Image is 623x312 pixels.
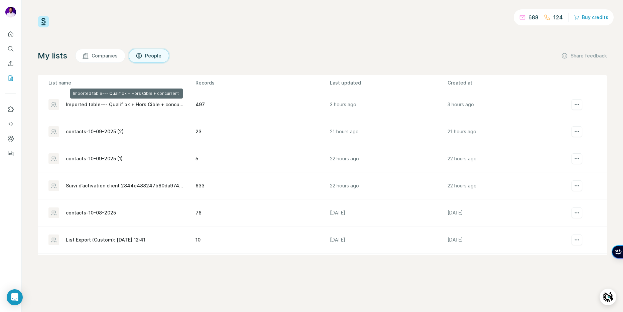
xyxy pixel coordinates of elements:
button: My lists [5,72,16,84]
button: Search [5,43,16,55]
td: 3 hours ago [330,91,447,118]
p: 124 [553,13,563,21]
td: 21 hours ago [447,118,565,145]
div: contacts-10-09-2025 (1) [66,155,123,162]
td: 497 [195,91,330,118]
button: actions [572,180,582,191]
td: 10 [195,226,330,254]
td: 5 [195,145,330,172]
div: contacts-10-09-2025 (2) [66,128,124,135]
td: 24 [195,254,330,281]
div: Suivi d’activation client 2844e488247b80da974aebc294573190 [66,182,184,189]
button: actions [572,126,582,137]
button: Feedback [5,147,16,159]
p: Records [196,80,329,86]
td: 23 [195,118,330,145]
button: actions [572,153,582,164]
span: Companies [92,52,118,59]
button: Enrich CSV [5,57,16,69]
td: [DATE] [330,226,447,254]
td: [DATE] [447,199,565,226]
td: 22 hours ago [447,145,565,172]
td: 22 hours ago [330,172,447,199]
button: actions [572,207,582,218]
td: [DATE] [330,199,447,226]
p: Created at [448,80,565,86]
td: 3 hours ago [447,91,565,118]
td: 22 hours ago [330,145,447,172]
button: Use Surfe on LinkedIn [5,103,16,115]
button: Dashboard [5,133,16,145]
button: Use Surfe API [5,118,16,130]
h4: My lists [38,50,67,61]
td: [DATE] [447,254,565,281]
button: actions [572,99,582,110]
button: Quick start [5,28,16,40]
img: Avatar [5,7,16,17]
span: People [145,52,162,59]
td: 21 hours ago [330,118,447,145]
button: Buy credits [574,13,608,22]
td: 633 [195,172,330,199]
div: Open Intercom Messenger [7,289,23,305]
td: [DATE] [330,254,447,281]
p: List name [48,80,195,86]
p: Last updated [330,80,447,86]
button: Share feedback [561,52,607,59]
div: Imported table--- Qualif ok + Hors Cible + concurrent [66,101,184,108]
div: List Export (Custom): [DATE] 12:41 [66,237,145,243]
div: contacts-10-08-2025 [66,209,116,216]
td: 78 [195,199,330,226]
img: Surfe Logo [38,16,49,27]
td: [DATE] [447,226,565,254]
button: actions [572,235,582,245]
p: 688 [528,13,538,21]
td: 22 hours ago [447,172,565,199]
